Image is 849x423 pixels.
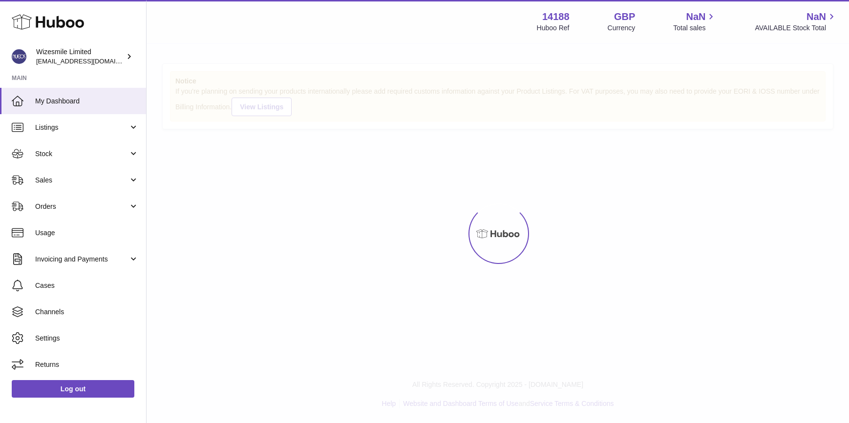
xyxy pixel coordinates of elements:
[35,123,128,132] span: Listings
[755,10,837,33] a: NaN AVAILABLE Stock Total
[614,10,635,23] strong: GBP
[542,10,570,23] strong: 14188
[608,23,636,33] div: Currency
[755,23,837,33] span: AVAILABLE Stock Total
[36,47,124,66] div: Wizesmile Limited
[35,202,128,211] span: Orders
[35,281,139,290] span: Cases
[35,97,139,106] span: My Dashboard
[12,49,26,64] img: internalAdmin-14188@internal.huboo.com
[673,10,717,33] a: NaN Total sales
[35,334,139,343] span: Settings
[35,176,128,185] span: Sales
[35,228,139,238] span: Usage
[686,10,705,23] span: NaN
[35,149,128,159] span: Stock
[36,57,144,65] span: [EMAIL_ADDRESS][DOMAIN_NAME]
[537,23,570,33] div: Huboo Ref
[35,255,128,264] span: Invoicing and Payments
[807,10,826,23] span: NaN
[12,380,134,398] a: Log out
[673,23,717,33] span: Total sales
[35,307,139,317] span: Channels
[35,360,139,369] span: Returns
